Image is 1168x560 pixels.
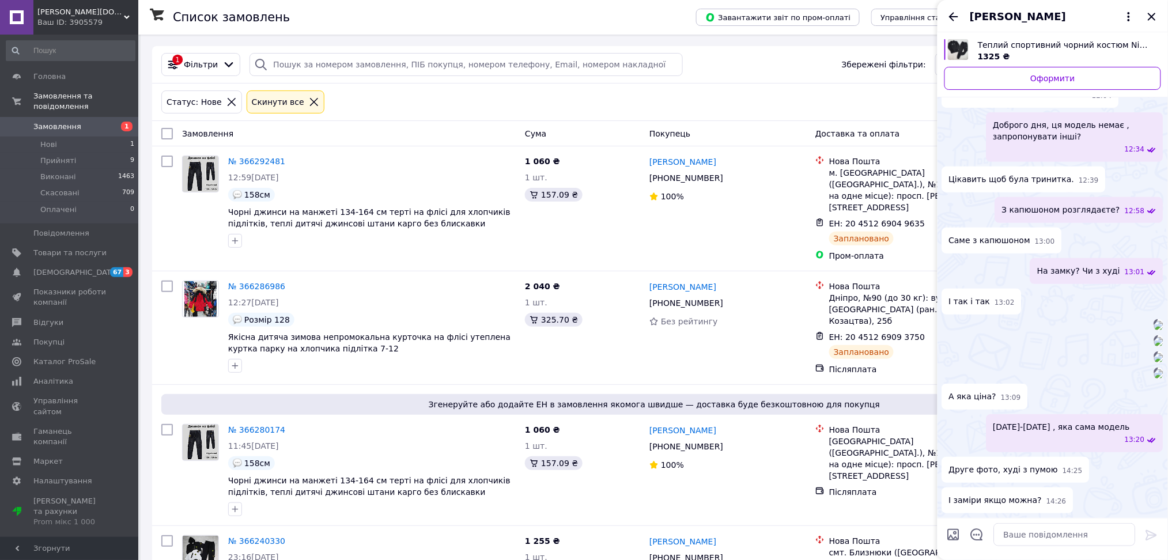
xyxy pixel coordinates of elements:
[949,494,1042,506] span: І заміри якщо можна?
[949,464,1059,476] span: Друге фото, худі з пумою
[228,476,511,497] a: Чорні джинси на манжеті 134-164 см терті на флісі для хлопчиків підлітків, теплі дитячі джинсові ...
[244,190,270,199] span: 158см
[33,317,63,328] span: Відгуки
[183,156,218,192] img: Фото товару
[1154,369,1163,379] img: adfc1411-c22d-4bf5-b48b-af564bf1fa67_w500_h500
[647,438,725,455] div: [PHONE_NUMBER]
[40,205,77,215] span: Оплачені
[182,281,219,317] a: Фото товару
[871,9,978,26] button: Управління статусами
[228,425,285,434] a: № 366280174
[233,190,242,199] img: :speech_balloon:
[649,425,716,436] a: [PERSON_NAME]
[649,156,716,168] a: [PERSON_NAME]
[33,456,63,467] span: Маркет
[829,167,1005,213] div: м. [GEOGRAPHIC_DATA] ([GEOGRAPHIC_DATA].), №121 (до 30 кг на одне місце): просп. [PERSON_NAME][ST...
[244,459,270,468] span: 158см
[880,13,969,22] span: Управління статусами
[33,376,73,387] span: Аналітика
[1046,497,1067,506] span: 14:26 12.10.2025
[233,459,242,468] img: :speech_balloon:
[182,129,233,138] span: Замовлення
[228,157,285,166] a: № 366292481
[122,188,134,198] span: 709
[1002,204,1120,216] span: З капюшоном розглядаєте?
[40,139,57,150] span: Нові
[949,296,991,308] span: І так і так
[1035,237,1056,247] span: 13:00 12.10.2025
[525,157,560,166] span: 1 060 ₴
[1145,10,1159,24] button: Закрити
[525,313,583,327] div: 325.70 ₴
[228,441,279,451] span: 11:45[DATE]
[1125,206,1145,216] span: 12:58 12.10.2025
[1154,353,1163,362] img: f90e40f5-c737-4ae6-bcc1-ebddc9cd5294_w500_h500
[1154,321,1163,330] img: 5092237b-8234-4fe4-bfc2-c66e3434fff0_w500_h500
[829,436,1005,482] div: [GEOGRAPHIC_DATA] ([GEOGRAPHIC_DATA].), №121 (до 30 кг на одне місце): просп. [PERSON_NAME][STREE...
[829,364,1005,375] div: Післяплата
[40,156,76,166] span: Прийняті
[970,9,1066,24] span: [PERSON_NAME]
[182,156,219,192] a: Фото товару
[250,96,307,108] div: Cкинути все
[228,536,285,546] a: № 366240330
[661,460,684,470] span: 100%
[525,536,560,546] span: 1 255 ₴
[1037,265,1120,277] span: На замку? Чи з худі
[33,287,107,308] span: Показники роботи компанії
[233,315,242,324] img: :speech_balloon:
[33,496,107,528] span: [PERSON_NAME] та рахунки
[1154,337,1163,346] img: ac7ec764-a7a0-49b4-8c92-6146e57fffb1_w500_h500
[949,173,1075,186] span: Цікавить щоб була тринитка.
[829,486,1005,498] div: Післяплата
[184,59,218,70] span: Фільтри
[118,172,134,182] span: 1463
[829,332,925,342] span: ЕН: 20 4512 6909 3750
[949,234,1031,247] span: Саме з капюшоном
[525,298,547,307] span: 1 шт.
[525,188,583,202] div: 157.09 ₴
[944,67,1161,90] a: Оформити
[842,59,926,70] span: Збережені фільтри:
[33,248,107,258] span: Товари та послуги
[166,399,1143,410] span: Згенеруйте або додайте ЕН в замовлення якомога швидше — доставка буде безкоштовною для покупця
[173,10,290,24] h1: Список замовлень
[33,122,81,132] span: Замовлення
[182,424,219,461] a: Фото товару
[829,156,1005,167] div: Нова Пошта
[993,421,1131,433] span: [DATE]-[DATE] , яка сама модель
[829,232,894,245] div: Заплановано
[525,173,547,182] span: 1 шт.
[121,122,133,131] span: 1
[705,12,851,22] span: Завантажити звіт по пром-оплаті
[995,298,1015,308] span: 13:02 12.10.2025
[829,250,1005,262] div: Пром-оплата
[829,281,1005,292] div: Нова Пошта
[815,129,900,138] span: Доставка та оплата
[978,39,1152,51] span: Теплий спортивний чорний костюм Nike на хлопчика підлітка, дитячі флісові двійки найк синього кол...
[947,10,961,24] button: Назад
[33,267,119,278] span: [DEMOGRAPHIC_DATA]
[33,228,89,239] span: Повідомлення
[40,188,80,198] span: Скасовані
[661,317,718,326] span: Без рейтингу
[1001,393,1022,403] span: 13:09 12.10.2025
[33,71,66,82] span: Головна
[228,332,511,353] a: Якісна дитяча зимова непромокальна курточка на флісі утеплена куртка парку на хлопчика підлітка 7-12
[1079,176,1099,186] span: 12:39 12.10.2025
[40,172,76,182] span: Виконані
[33,517,107,527] div: Prom мікс 1 000
[228,282,285,291] a: № 366286986
[525,456,583,470] div: 157.09 ₴
[1125,145,1145,154] span: 12:34 12.10.2025
[37,17,138,28] div: Ваш ID: 3905579
[33,396,107,417] span: Управління сайтом
[33,426,107,447] span: Гаманець компанії
[123,267,133,277] span: 3
[525,129,546,138] span: Cума
[130,156,134,166] span: 9
[525,425,560,434] span: 1 060 ₴
[829,535,1005,547] div: Нова Пошта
